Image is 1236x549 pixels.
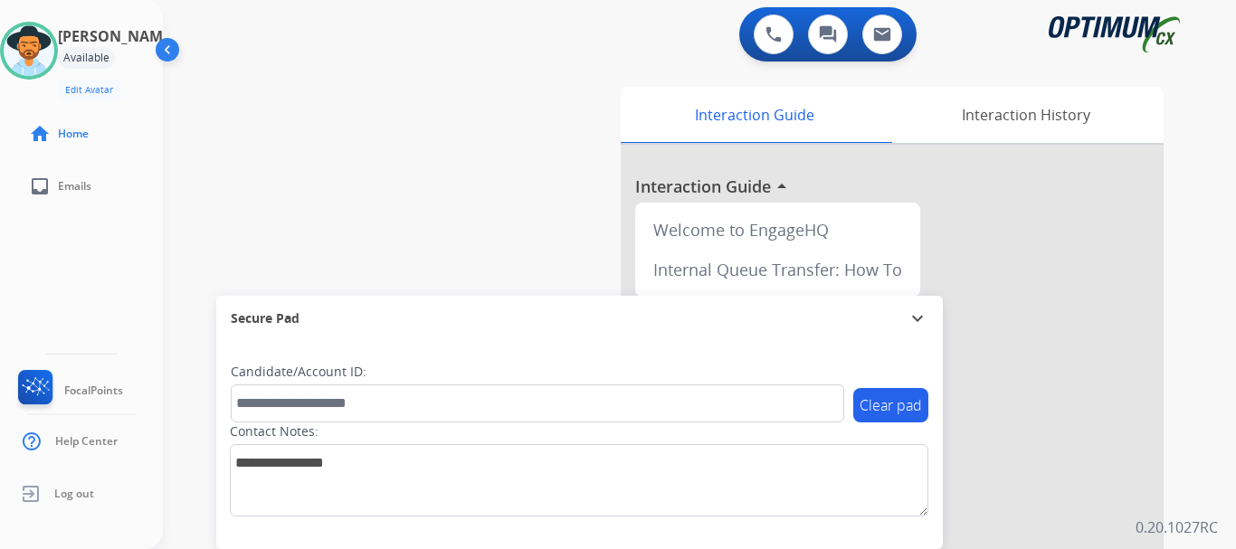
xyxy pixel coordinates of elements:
[4,25,54,76] img: avatar
[58,25,176,47] h3: [PERSON_NAME]
[14,370,123,412] a: FocalPoints
[55,434,118,449] span: Help Center
[642,210,913,250] div: Welcome to EngageHQ
[230,422,319,440] label: Contact Notes:
[54,487,94,501] span: Log out
[642,250,913,289] div: Internal Queue Transfer: How To
[58,179,91,194] span: Emails
[231,363,366,381] label: Candidate/Account ID:
[1136,516,1218,538] p: 0.20.1027RC
[621,87,888,143] div: Interaction Guide
[64,383,123,398] span: FocalPoints
[853,388,928,422] button: Clear pad
[907,308,928,329] mat-icon: expand_more
[29,123,51,145] mat-icon: home
[231,309,299,327] span: Secure Pad
[58,80,120,100] button: Edit Avatar
[58,127,89,141] span: Home
[888,87,1164,143] div: Interaction History
[29,175,51,197] mat-icon: inbox
[58,47,115,69] div: Available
